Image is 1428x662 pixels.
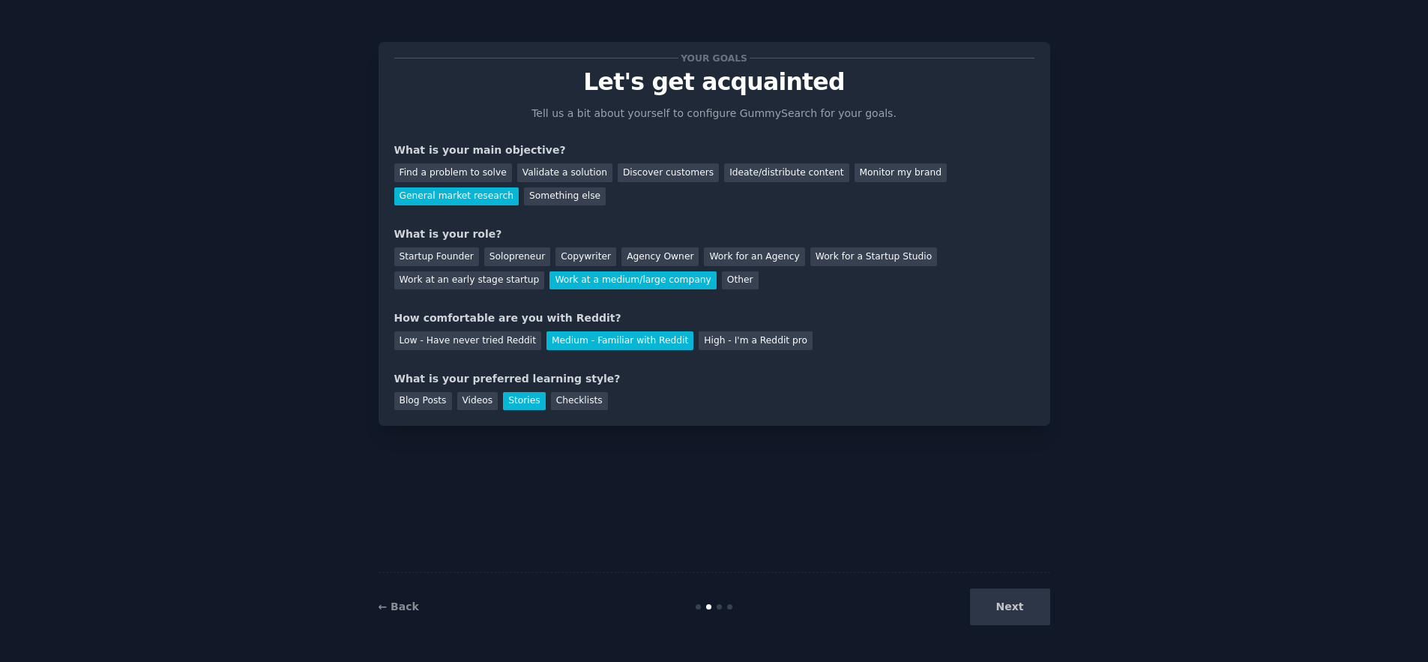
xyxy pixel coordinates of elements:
div: Something else [524,187,606,206]
div: Ideate/distribute content [724,163,849,182]
div: Work at an early stage startup [394,271,545,290]
div: Discover customers [618,163,719,182]
div: High - I'm a Reddit pro [699,331,813,350]
div: What is your preferred learning style? [394,371,1034,387]
div: Work at a medium/large company [549,271,716,290]
div: Checklists [551,392,608,411]
p: Let's get acquainted [394,69,1034,95]
div: Work for a Startup Studio [810,247,937,266]
div: Copywriter [555,247,616,266]
div: Work for an Agency [704,247,804,266]
a: ← Back [379,601,419,613]
div: Find a problem to solve [394,163,512,182]
div: Blog Posts [394,392,452,411]
div: Validate a solution [517,163,612,182]
div: General market research [394,187,519,206]
div: Other [722,271,759,290]
div: Startup Founder [394,247,479,266]
div: How comfortable are you with Reddit? [394,310,1034,326]
div: Monitor my brand [855,163,947,182]
div: Low - Have never tried Reddit [394,331,541,350]
div: What is your main objective? [394,142,1034,158]
div: Medium - Familiar with Reddit [546,331,693,350]
div: Solopreneur [484,247,550,266]
div: Videos [457,392,498,411]
p: Tell us a bit about yourself to configure GummySearch for your goals. [525,106,903,121]
div: Agency Owner [621,247,699,266]
span: Your goals [678,50,750,66]
div: Stories [503,392,545,411]
div: What is your role? [394,226,1034,242]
